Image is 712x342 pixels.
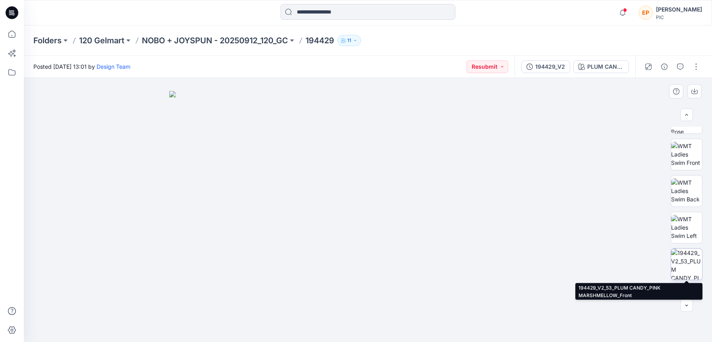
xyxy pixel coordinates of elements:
[97,63,130,70] a: Design Team
[142,35,288,46] a: NOBO + JOYSPUN - 20250912_120_GC
[337,35,361,46] button: 11
[521,60,570,73] button: 194429_V2
[671,249,702,280] img: 194429_V2_53_PLUM CANDY_PINK MARSHMELLOW_Front
[79,35,124,46] a: 120 Gelmart
[587,62,624,71] div: PLUM CANDY_PINK MARSHMELLOW
[656,14,702,20] div: PIC
[658,60,671,73] button: Details
[671,142,702,167] img: WMT Ladies Swim Front
[671,285,702,316] img: 194429_V2_53_PLUM CANDY_PINK MARSHMELLOW_Left
[347,36,351,45] p: 11
[33,62,130,71] span: Posted [DATE] 13:01 by
[535,62,565,71] div: 194429_V2
[671,215,702,240] img: WMT Ladies Swim Left
[671,178,702,203] img: WMT Ladies Swim Back
[33,35,62,46] a: Folders
[573,60,629,73] button: PLUM CANDY_PINK MARSHMELLOW
[638,6,653,20] div: EP
[656,5,702,14] div: [PERSON_NAME]
[306,35,334,46] p: 194429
